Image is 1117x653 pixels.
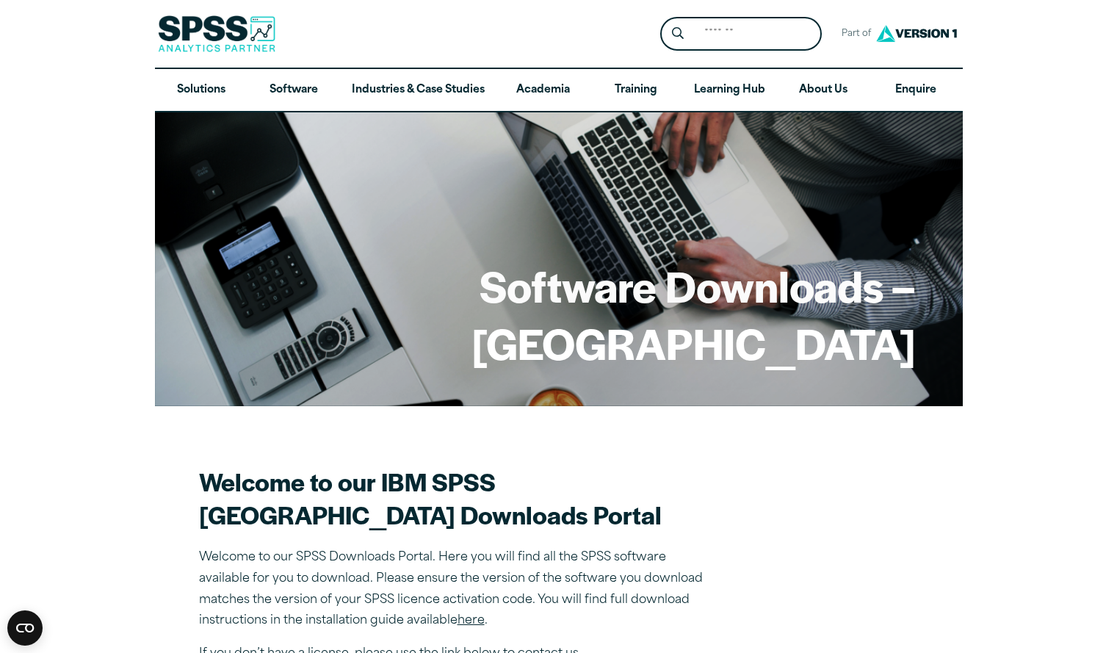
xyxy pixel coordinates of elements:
[589,69,682,112] a: Training
[247,69,340,112] a: Software
[155,69,247,112] a: Solutions
[872,20,961,47] img: Version1 Logo
[199,547,713,632] p: Welcome to our SPSS Downloads Portal. Here you will find all the SPSS software available for you ...
[496,69,589,112] a: Academia
[458,615,485,627] a: here
[870,69,962,112] a: Enquire
[777,69,870,112] a: About Us
[340,69,496,112] a: Industries & Case Studies
[7,610,43,646] button: Open CMP widget
[682,69,777,112] a: Learning Hub
[158,15,275,52] img: SPSS Analytics Partner
[672,27,684,40] svg: Search magnifying glass icon
[664,21,691,48] button: Search magnifying glass icon
[202,257,916,371] h1: Software Downloads – [GEOGRAPHIC_DATA]
[155,69,963,112] nav: Desktop version of site main menu
[660,17,822,51] form: Site Header Search Form
[834,24,872,45] span: Part of
[199,465,713,531] h2: Welcome to our IBM SPSS [GEOGRAPHIC_DATA] Downloads Portal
